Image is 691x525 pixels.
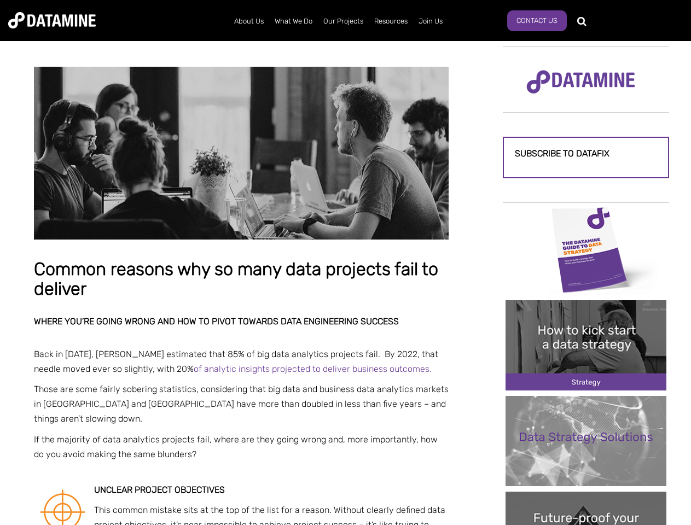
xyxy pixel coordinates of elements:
[194,364,432,374] a: of analytic insights projected to deliver business outcomes.
[413,7,448,36] a: Join Us
[506,204,666,294] img: Data Strategy Cover thumbnail
[519,63,642,101] img: Datamine Logo No Strapline - Purple
[94,485,225,495] strong: Unclear project objectives
[269,7,318,36] a: What We Do
[507,10,567,31] a: Contact Us
[8,12,96,28] img: Datamine
[34,382,449,427] p: Those are some fairly sobering statistics, considering that big data and business data analytics ...
[515,149,657,159] h3: Subscribe to datafix
[34,260,449,299] h1: Common reasons why so many data projects fail to deliver
[369,7,413,36] a: Resources
[318,7,369,36] a: Our Projects
[34,432,449,462] p: If the majority of data analytics projects fail, where are they going wrong and, more importantly...
[34,67,449,240] img: Common reasons why so many data projects fail to deliver
[34,347,449,376] p: Back in [DATE], [PERSON_NAME] estimated that 85% of big data analytics projects fail. By 2022, th...
[506,396,666,486] img: 202408 Data Strategy Solutions feature image
[229,7,269,36] a: About Us
[506,300,666,390] img: 20241212 How to kick start a data strategy-2
[34,317,449,326] h2: Where you’re going wrong and how to pivot towards data engineering success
